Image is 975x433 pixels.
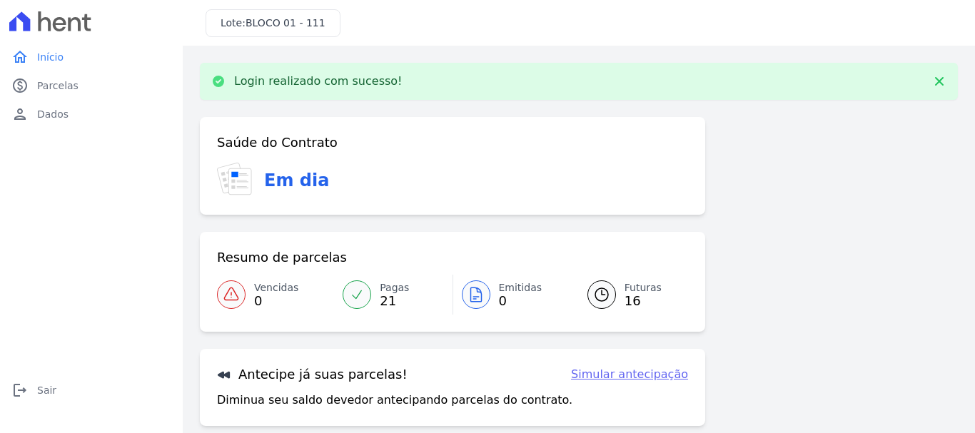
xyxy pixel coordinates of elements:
[625,295,662,307] span: 16
[234,74,403,88] p: Login realizado com sucesso!
[499,280,542,295] span: Emitidas
[37,107,69,121] span: Dados
[11,106,29,123] i: person
[11,77,29,94] i: paid
[334,275,452,315] a: Pagas 21
[37,383,56,397] span: Sair
[6,376,177,404] a: logoutSair
[254,295,298,307] span: 0
[217,134,338,151] h3: Saúde do Contrato
[571,366,688,383] a: Simular antecipação
[11,49,29,66] i: home
[380,280,409,295] span: Pagas
[264,168,329,193] h3: Em dia
[37,78,79,93] span: Parcelas
[217,366,408,383] h3: Antecipe já suas parcelas!
[625,280,662,295] span: Futuras
[380,295,409,307] span: 21
[570,275,688,315] a: Futuras 16
[217,249,347,266] h3: Resumo de parcelas
[499,295,542,307] span: 0
[6,43,177,71] a: homeInício
[246,17,325,29] span: BLOCO 01 - 111
[37,50,64,64] span: Início
[11,382,29,399] i: logout
[221,16,325,31] h3: Lote:
[217,275,334,315] a: Vencidas 0
[217,392,572,409] p: Diminua seu saldo devedor antecipando parcelas do contrato.
[6,100,177,128] a: personDados
[453,275,570,315] a: Emitidas 0
[254,280,298,295] span: Vencidas
[6,71,177,100] a: paidParcelas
